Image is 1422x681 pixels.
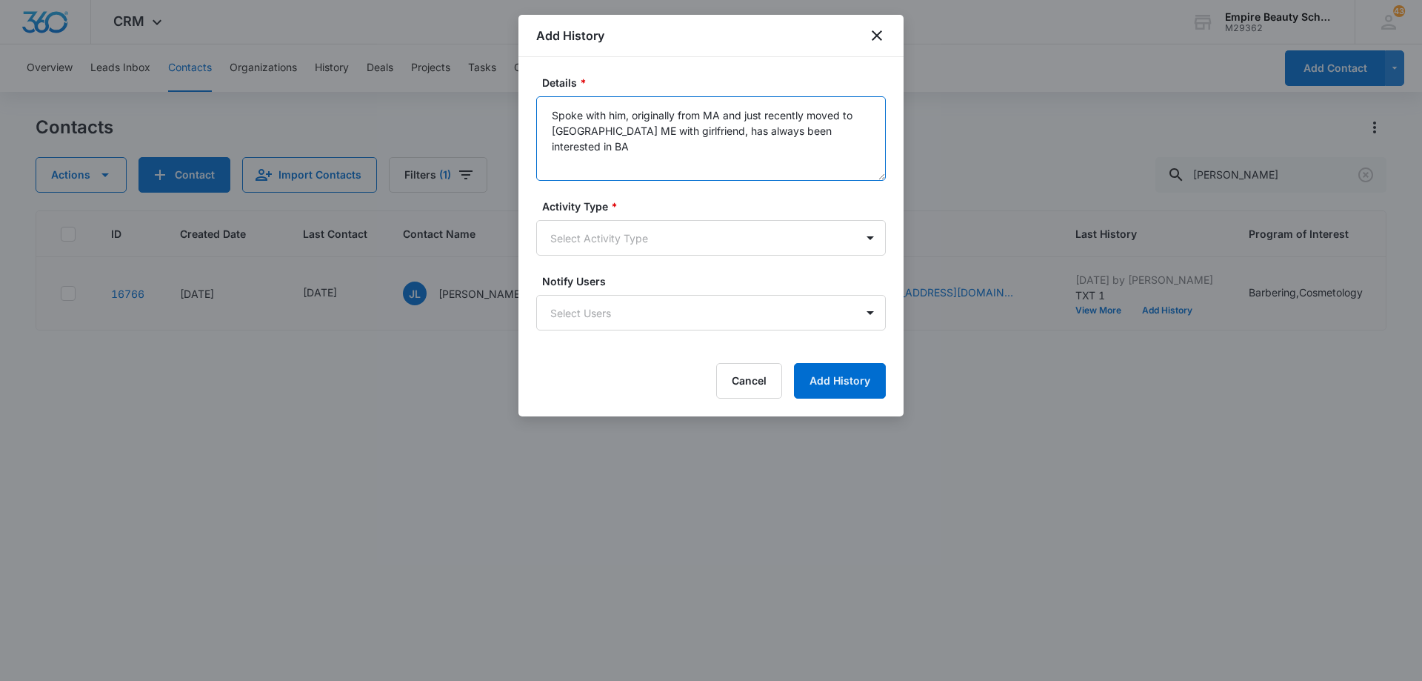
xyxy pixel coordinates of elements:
[868,27,886,44] button: close
[794,363,886,399] button: Add History
[542,199,892,214] label: Activity Type
[716,363,782,399] button: Cancel
[536,96,886,181] textarea: Spoke with him, originally from MA and just recently moved to [GEOGRAPHIC_DATA] ME with girlfrien...
[536,27,604,44] h1: Add History
[542,75,892,90] label: Details
[542,273,892,289] label: Notify Users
